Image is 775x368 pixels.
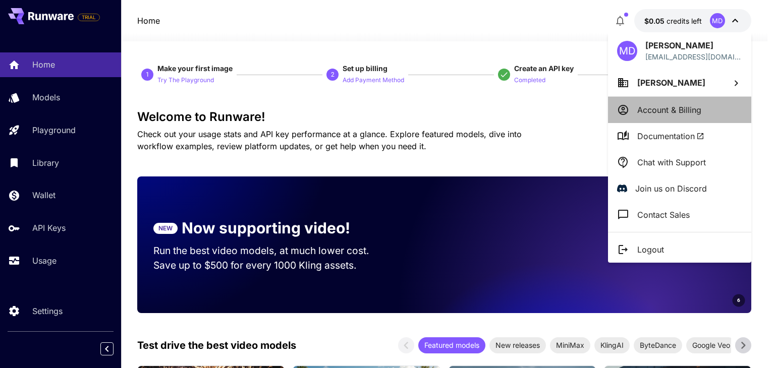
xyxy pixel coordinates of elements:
[645,51,742,62] p: [EMAIL_ADDRESS][DOMAIN_NAME]
[637,104,701,116] p: Account & Billing
[608,69,751,96] button: [PERSON_NAME]
[637,209,690,221] p: Contact Sales
[617,41,637,61] div: MD
[637,243,664,256] p: Logout
[637,156,706,168] p: Chat with Support
[637,78,705,88] span: [PERSON_NAME]
[645,39,742,51] p: [PERSON_NAME]
[637,130,704,142] span: Documentation
[635,182,707,195] p: Join us on Discord
[645,51,742,62] div: deboeyinprogress@proton.me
